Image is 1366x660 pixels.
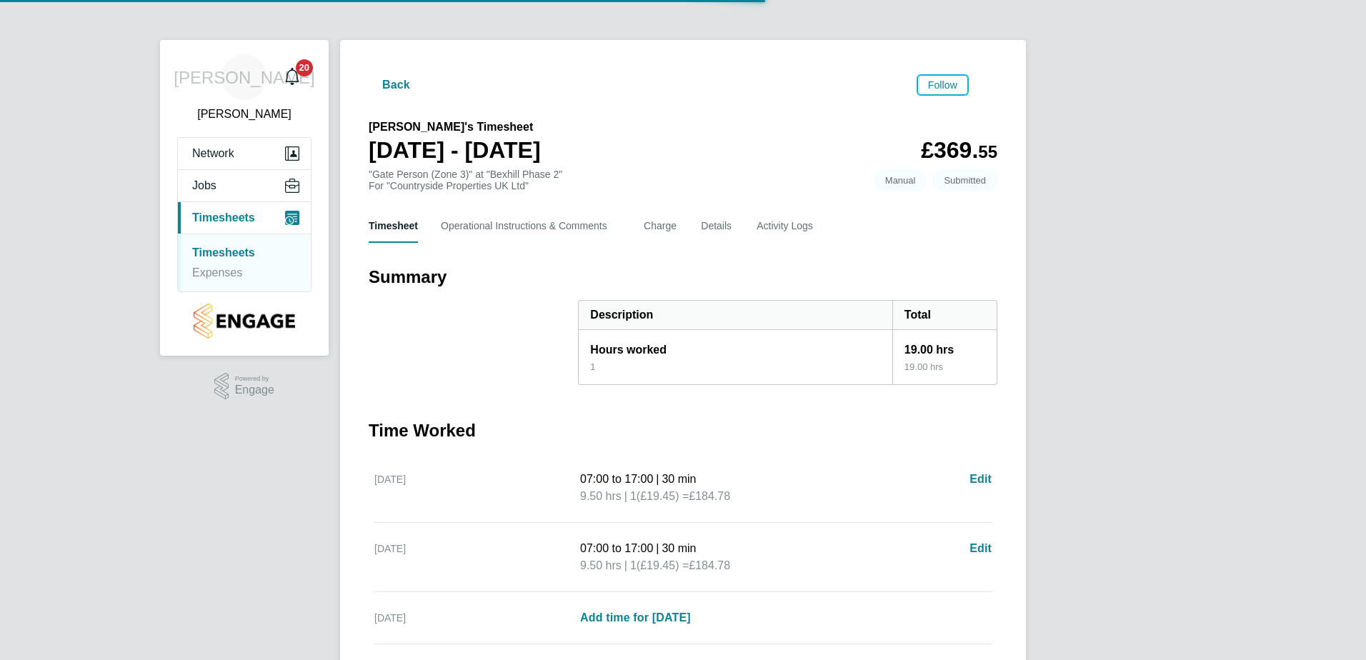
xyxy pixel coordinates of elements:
button: Charge [644,209,678,243]
span: Network [192,147,234,160]
span: 9.50 hrs [580,490,622,502]
span: 07:00 to 17:00 [580,542,653,554]
button: Timesheets Menu [974,81,997,89]
h3: Time Worked [369,419,997,442]
div: Hours worked [579,330,892,361]
button: Network [178,138,311,169]
div: Description [579,301,892,329]
a: Add time for [DATE] [580,609,691,626]
span: Powered by [235,373,274,385]
button: Activity Logs [757,209,819,243]
a: Go to home page [177,304,311,339]
span: Back [382,76,410,94]
button: Operational Instructions & Comments [441,209,621,243]
button: Timesheet [369,209,418,243]
span: (£19.45) = [637,559,689,571]
span: [PERSON_NAME] [174,68,314,86]
span: | [624,490,627,502]
span: 9.50 hrs [580,559,622,571]
app-decimal: £369. [921,137,997,163]
a: Edit [969,471,992,488]
span: | [656,542,659,554]
span: 1 [630,557,637,574]
span: 07:00 to 17:00 [580,473,653,485]
span: 55 [978,142,997,161]
span: Timesheets [192,211,255,224]
a: Powered byEngage [214,373,274,400]
span: Jobs [192,179,216,192]
span: 30 min [662,542,696,554]
span: Edit [969,473,992,485]
a: Edit [969,540,992,557]
span: Engage [235,384,274,396]
div: For "Countryside Properties UK Ltd" [369,180,562,191]
div: [DATE] [374,471,580,505]
img: countryside-properties-logo-retina.png [194,304,294,339]
div: 19.00 hrs [892,361,997,384]
span: (£19.45) = [637,490,689,502]
nav: Main navigation [160,40,329,356]
span: | [624,559,627,571]
span: This timesheet was manually created. [874,169,927,191]
div: Timesheets [178,234,311,291]
span: 20 [296,59,313,76]
span: Follow [928,79,957,91]
div: [DATE] [374,540,580,574]
span: Edit [969,542,992,554]
a: [PERSON_NAME][PERSON_NAME] [177,54,311,123]
span: | [656,473,659,485]
div: Summary [578,300,997,385]
div: 19.00 hrs [892,330,997,361]
div: Total [892,301,997,329]
span: This timesheet is Submitted. [932,169,997,191]
span: £184.78 [689,490,730,502]
button: Follow [917,74,969,96]
h2: [PERSON_NAME]'s Timesheet [369,119,541,136]
a: Timesheets [192,246,255,259]
span: John O'Neill [177,106,311,123]
div: 1 [590,361,595,373]
a: 20 [278,54,306,100]
h1: [DATE] - [DATE] [369,136,541,164]
button: Back [369,76,410,94]
span: 30 min [662,473,696,485]
button: Timesheets [178,202,311,234]
a: Expenses [192,266,242,279]
span: 1 [630,488,637,505]
span: Add time for [DATE] [580,611,691,624]
span: £184.78 [689,559,730,571]
h3: Summary [369,266,997,289]
button: Details [701,209,734,243]
button: Jobs [178,170,311,201]
div: "Gate Person (Zone 3)" at "Bexhill Phase 2" [369,169,562,191]
div: [DATE] [374,609,580,626]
